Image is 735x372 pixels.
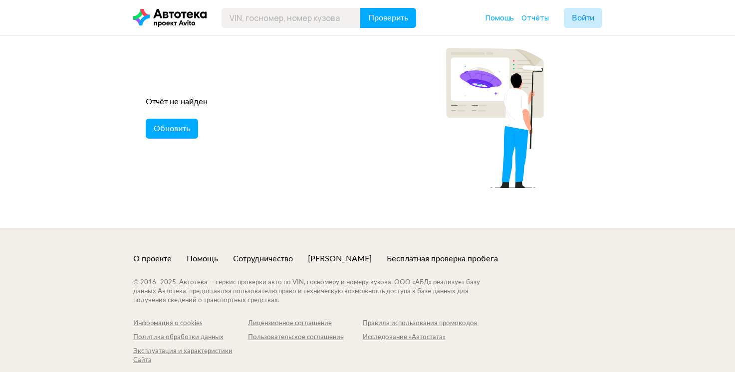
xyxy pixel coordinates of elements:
a: Бесплатная проверка пробега [387,253,498,264]
a: [PERSON_NAME] [308,253,372,264]
a: Сотрудничество [233,253,293,264]
a: Помощь [486,13,514,23]
a: Исследование «Автостата» [363,333,478,342]
input: VIN, госномер, номер кузова [222,8,361,28]
span: Отчёты [521,13,549,22]
div: © 2016– 2025 . Автотека — сервис проверки авто по VIN, госномеру и номеру кузова. ООО «АБД» реали... [133,278,500,305]
a: О проекте [133,253,172,264]
a: Помощь [187,253,218,264]
div: Отчёт не найден [146,97,445,107]
span: Помощь [486,13,514,22]
button: Проверить [360,8,416,28]
button: Войти [564,8,602,28]
button: Обновить [146,119,198,139]
span: Обновить [154,125,190,133]
a: Информация о cookies [133,319,248,328]
a: Эксплуатация и характеристики Сайта [133,347,248,365]
span: Войти [572,14,594,22]
a: Правила использования промокодов [363,319,478,328]
a: Политика обработки данных [133,333,248,342]
span: Проверить [368,14,408,22]
a: Пользовательское соглашение [248,333,363,342]
a: Отчёты [521,13,549,23]
a: Лицензионное соглашение [248,319,363,328]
